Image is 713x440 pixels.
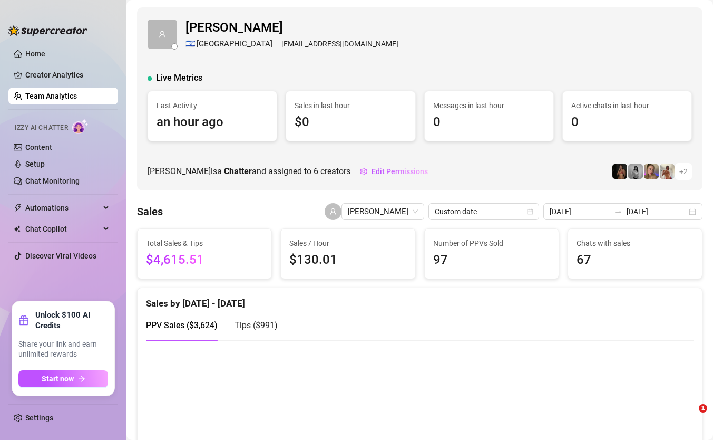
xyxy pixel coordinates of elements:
button: Edit Permissions [359,163,428,180]
a: Settings [25,414,53,422]
span: Custom date [435,204,533,219]
span: to [614,207,622,216]
span: 🇮🇱 [185,38,196,51]
div: [EMAIL_ADDRESS][DOMAIN_NAME] [185,38,398,51]
span: Automations [25,199,100,216]
span: [GEOGRAPHIC_DATA] [197,38,272,51]
span: Live Metrics [156,72,202,84]
span: thunderbolt [14,204,22,212]
span: Izzy AI Chatter [15,123,68,133]
img: Cherry [644,164,659,179]
span: Edit Permissions [372,167,428,176]
a: Home [25,50,45,58]
span: calendar [527,208,533,215]
span: [PERSON_NAME] [185,18,398,38]
a: Content [25,143,52,151]
span: 67 [577,250,694,270]
a: Setup [25,160,45,168]
span: ziv cherniak [348,204,418,219]
span: Number of PPVs Sold [433,237,550,249]
span: user [329,208,337,215]
span: 1 [699,404,707,413]
span: PPV Sales ( $3,624 ) [146,320,218,330]
span: Chats with sales [577,237,694,249]
input: End date [627,206,687,217]
span: an hour ago [157,112,268,132]
span: swap-right [614,207,622,216]
span: $4,615.51 [146,250,263,270]
button: Start nowarrow-right [18,370,108,387]
h4: Sales [137,204,163,219]
span: 6 [314,166,318,176]
img: Chat Copilot [14,225,21,233]
b: Chatter [224,166,252,176]
span: 0 [433,112,545,132]
a: Discover Viral Videos [25,252,96,260]
span: [PERSON_NAME] is a and assigned to creators [148,165,350,178]
input: Start date [550,206,610,217]
span: arrow-right [78,375,85,382]
span: Active chats in last hour [571,100,683,111]
iframe: Intercom live chat [677,404,702,429]
span: 97 [433,250,550,270]
img: logo-BBDzfeDw.svg [8,25,87,36]
a: Team Analytics [25,92,77,100]
span: Share your link and earn unlimited rewards [18,339,108,360]
div: Sales by [DATE] - [DATE] [146,288,694,311]
span: user [159,31,166,38]
span: Sales / Hour [289,237,406,249]
span: Messages in last hour [433,100,545,111]
a: Creator Analytics [25,66,110,83]
span: Tips ( $991 ) [235,320,278,330]
img: the_bohema [612,164,627,179]
img: Green [660,164,675,179]
span: setting [360,168,367,175]
a: Chat Monitoring [25,177,80,185]
span: + 2 [679,166,688,177]
span: Sales in last hour [295,100,406,111]
img: A [628,164,643,179]
strong: Unlock $100 AI Credits [35,310,108,331]
span: $0 [295,112,406,132]
img: AI Chatter [72,119,89,134]
span: Last Activity [157,100,268,111]
span: gift [18,315,29,326]
span: $130.01 [289,250,406,270]
span: Start now [42,375,74,383]
span: 0 [571,112,683,132]
span: Chat Copilot [25,221,100,237]
span: Total Sales & Tips [146,237,263,249]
